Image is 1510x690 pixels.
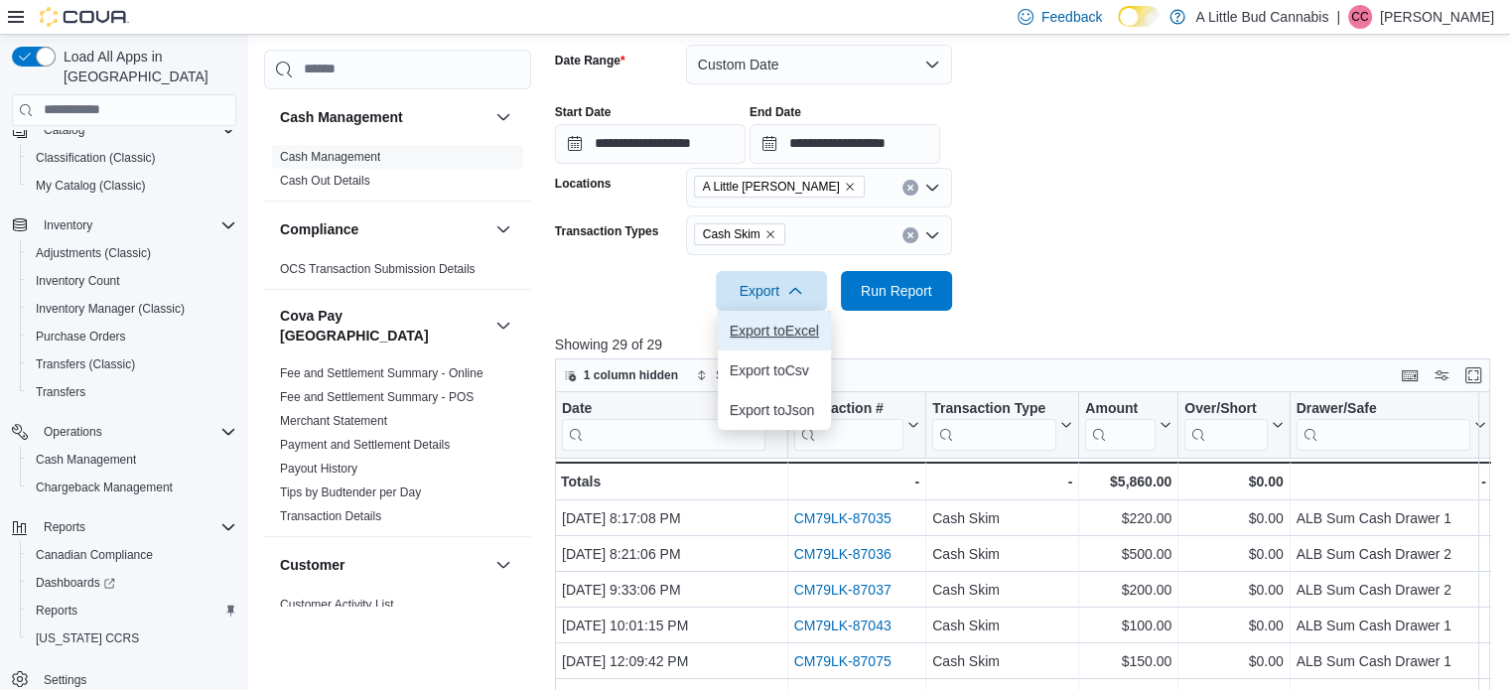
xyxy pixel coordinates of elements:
[44,424,102,440] span: Operations
[280,462,357,476] a: Payout History
[28,241,159,265] a: Adjustments (Classic)
[20,446,244,474] button: Cash Management
[793,653,891,669] a: CM79LK-87075
[562,578,781,602] div: [DATE] 9:33:06 PM
[280,508,381,524] span: Transaction Details
[28,174,236,198] span: My Catalog (Classic)
[491,314,515,338] button: Cova Pay [GEOGRAPHIC_DATA]
[562,649,781,673] div: [DATE] 12:09:42 PM
[844,181,856,193] button: Remove A Little Bud Summerland from selection in this group
[1085,542,1171,566] div: $500.00
[562,506,781,530] div: [DATE] 8:17:08 PM
[36,515,236,539] span: Reports
[686,45,952,84] button: Custom Date
[36,630,139,646] span: [US_STATE] CCRS
[28,599,236,622] span: Reports
[20,597,244,624] button: Reports
[280,306,487,345] button: Cova Pay [GEOGRAPHIC_DATA]
[280,438,450,452] a: Payment and Settlement Details
[730,402,819,418] span: Export to Json
[44,519,85,535] span: Reports
[264,257,531,289] div: Compliance
[36,273,120,289] span: Inventory Count
[703,177,840,197] span: A Little [PERSON_NAME]
[280,174,370,188] a: Cash Out Details
[4,418,244,446] button: Operations
[562,399,765,450] div: Date
[28,352,143,376] a: Transfers (Classic)
[491,217,515,241] button: Compliance
[703,224,760,244] span: Cash Skim
[40,7,129,27] img: Cova
[793,399,919,450] button: Transaction #
[280,219,487,239] button: Compliance
[20,378,244,406] button: Transfers
[1398,363,1422,387] button: Keyboard shortcuts
[793,510,891,526] a: CM79LK-87035
[20,239,244,267] button: Adjustments (Classic)
[1184,399,1267,450] div: Over/Short
[1296,614,1485,637] div: ALB Sum Cash Drawer 1
[36,480,173,495] span: Chargeback Management
[1461,363,1485,387] button: Enter fullscreen
[932,399,1056,450] div: Transaction Type
[932,506,1072,530] div: Cash Skim
[280,149,380,165] span: Cash Management
[28,146,164,170] a: Classification (Classic)
[688,363,776,387] button: Sort fields
[561,470,781,493] div: Totals
[1348,5,1372,29] div: Carolyn Cook
[264,361,531,536] div: Cova Pay [GEOGRAPHIC_DATA]
[1184,470,1283,493] div: $0.00
[36,329,126,345] span: Purchase Orders
[36,420,110,444] button: Operations
[1336,5,1340,29] p: |
[28,571,236,595] span: Dashboards
[36,213,100,237] button: Inventory
[1085,614,1171,637] div: $100.00
[902,227,918,243] button: Clear input
[20,323,244,350] button: Purchase Orders
[280,461,357,477] span: Payout History
[555,223,658,239] label: Transaction Types
[280,107,403,127] h3: Cash Management
[28,297,193,321] a: Inventory Manager (Classic)
[280,414,387,428] a: Merchant Statement
[36,603,77,619] span: Reports
[1184,399,1267,418] div: Over/Short
[694,223,785,245] span: Cash Skim
[20,172,244,200] button: My Catalog (Classic)
[584,367,678,383] span: 1 column hidden
[1041,7,1102,27] span: Feedback
[491,105,515,129] button: Cash Management
[750,124,940,164] input: Press the down key to open a popover containing a calendar.
[1085,399,1171,450] button: Amount
[793,618,891,633] a: CM79LK-87043
[4,116,244,144] button: Catalog
[280,219,358,239] h3: Compliance
[932,399,1072,450] button: Transaction Type
[924,227,940,243] button: Open list of options
[280,261,476,277] span: OCS Transaction Submission Details
[1184,506,1283,530] div: $0.00
[28,571,123,595] a: Dashboards
[28,269,128,293] a: Inventory Count
[924,180,940,196] button: Open list of options
[1296,506,1485,530] div: ALB Sum Cash Drawer 1
[28,241,236,265] span: Adjustments (Classic)
[1296,542,1485,566] div: ALB Sum Cash Drawer 2
[280,365,483,381] span: Fee and Settlement Summary - Online
[932,542,1072,566] div: Cash Skim
[36,356,135,372] span: Transfers (Classic)
[4,211,244,239] button: Inventory
[44,672,86,688] span: Settings
[932,470,1072,493] div: -
[20,144,244,172] button: Classification (Classic)
[280,598,394,612] a: Customer Activity List
[28,448,144,472] a: Cash Management
[28,476,236,499] span: Chargeback Management
[491,553,515,577] button: Customer
[36,547,153,563] span: Canadian Compliance
[28,626,236,650] span: Washington CCRS
[20,295,244,323] button: Inventory Manager (Classic)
